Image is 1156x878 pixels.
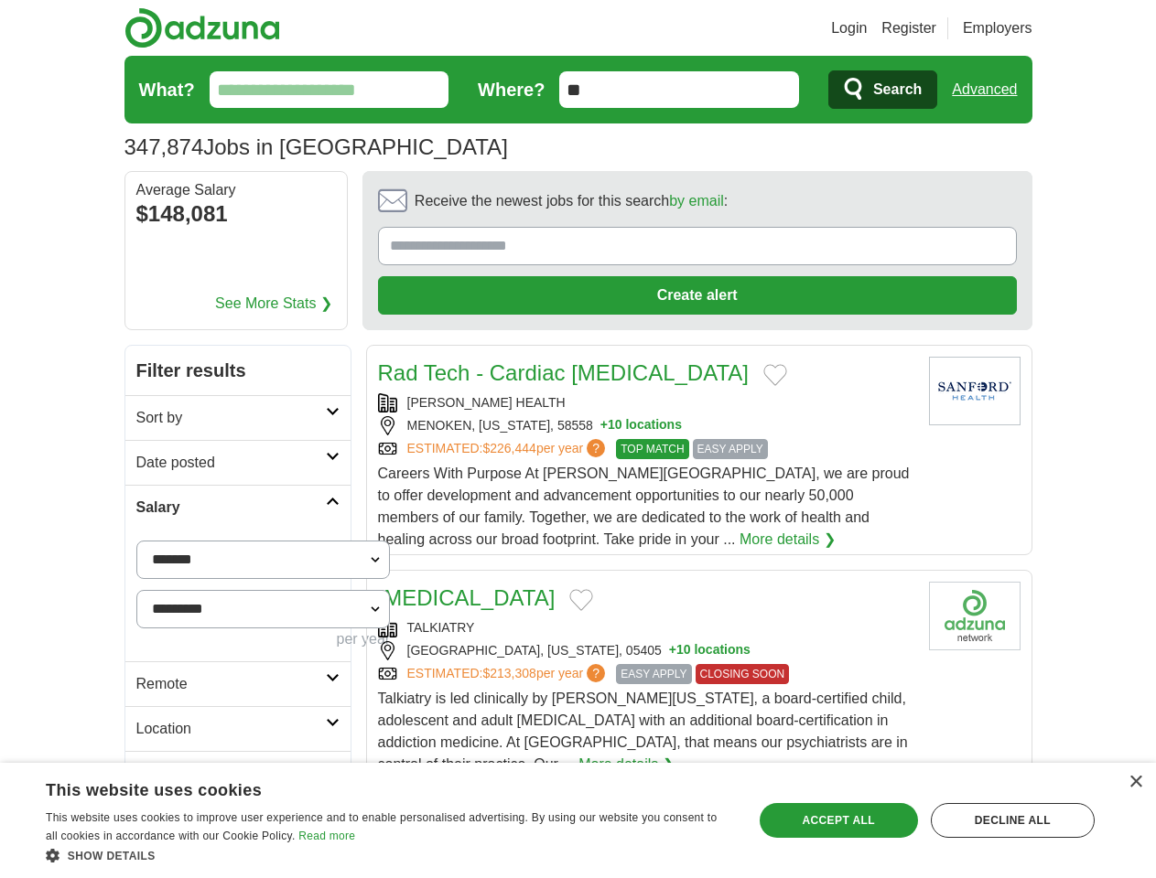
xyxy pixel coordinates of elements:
[569,589,593,611] button: Add to favorite jobs
[952,71,1017,108] a: Advanced
[600,416,608,435] span: +
[378,416,914,435] div: MENOKEN, [US_STATE], 58558
[415,190,728,212] span: Receive the newest jobs for this search :
[136,198,336,230] div: $148,081
[963,17,1032,39] a: Employers
[740,529,836,551] a: More details ❯
[616,439,688,459] span: TOP MATCH
[125,751,351,796] a: Category
[696,664,790,684] span: CLOSING SOON
[378,618,914,637] div: TALKIATRY
[378,641,914,660] div: [GEOGRAPHIC_DATA], [US_STATE], 05405
[1129,776,1142,789] div: Close
[931,803,1095,838] div: Decline all
[124,7,280,48] img: Adzuna logo
[407,395,566,410] a: [PERSON_NAME] HEALTH
[693,439,768,459] span: EASY APPLY
[125,395,351,440] a: Sort by
[478,76,545,103] label: Where?
[124,134,508,159] h1: Jobs in [GEOGRAPHIC_DATA]
[407,439,610,459] a: ESTIMATED:$226,444per year?
[929,582,1021,650] img: Company logo
[587,664,605,682] span: ?
[587,439,605,457] span: ?
[831,17,867,39] a: Login
[136,497,326,519] h2: Salary
[669,641,751,660] button: +10 locations
[136,407,326,429] h2: Sort by
[600,416,682,435] button: +10 locations
[124,131,204,164] span: 347,874
[125,706,351,751] a: Location
[881,17,936,39] a: Register
[873,71,922,108] span: Search
[125,346,351,395] h2: Filter results
[828,70,937,109] button: Search
[215,293,332,315] a: See More Stats ❯
[298,830,355,842] a: Read more, opens a new window
[669,641,676,660] span: +
[378,691,908,772] span: Talkiatry is led clinically by [PERSON_NAME][US_STATE], a board-certified child, adolescent and a...
[136,628,391,650] div: per year
[482,666,535,680] span: $213,308
[136,183,336,198] div: Average Salary
[125,661,351,706] a: Remote
[378,360,749,385] a: Rad Tech - Cardiac [MEDICAL_DATA]
[578,754,675,776] a: More details ❯
[616,664,691,684] span: EASY APPLY
[378,585,556,610] a: [MEDICAL_DATA]
[46,774,686,801] div: This website uses cookies
[136,673,326,695] h2: Remote
[125,440,351,485] a: Date posted
[378,466,910,547] span: Careers With Purpose At [PERSON_NAME][GEOGRAPHIC_DATA], we are proud to offer development and adv...
[669,193,724,209] a: by email
[68,850,156,862] span: Show details
[482,441,535,455] span: $226,444
[136,452,326,474] h2: Date posted
[125,485,351,530] a: Salary
[929,357,1021,425] img: Sanford Health logo
[136,718,326,740] h2: Location
[378,276,1017,315] button: Create alert
[407,664,610,684] a: ESTIMATED:$213,308per year?
[46,811,717,842] span: This website uses cookies to improve user experience and to enable personalised advertising. By u...
[763,364,787,386] button: Add to favorite jobs
[46,846,731,864] div: Show details
[760,803,918,838] div: Accept all
[139,76,195,103] label: What?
